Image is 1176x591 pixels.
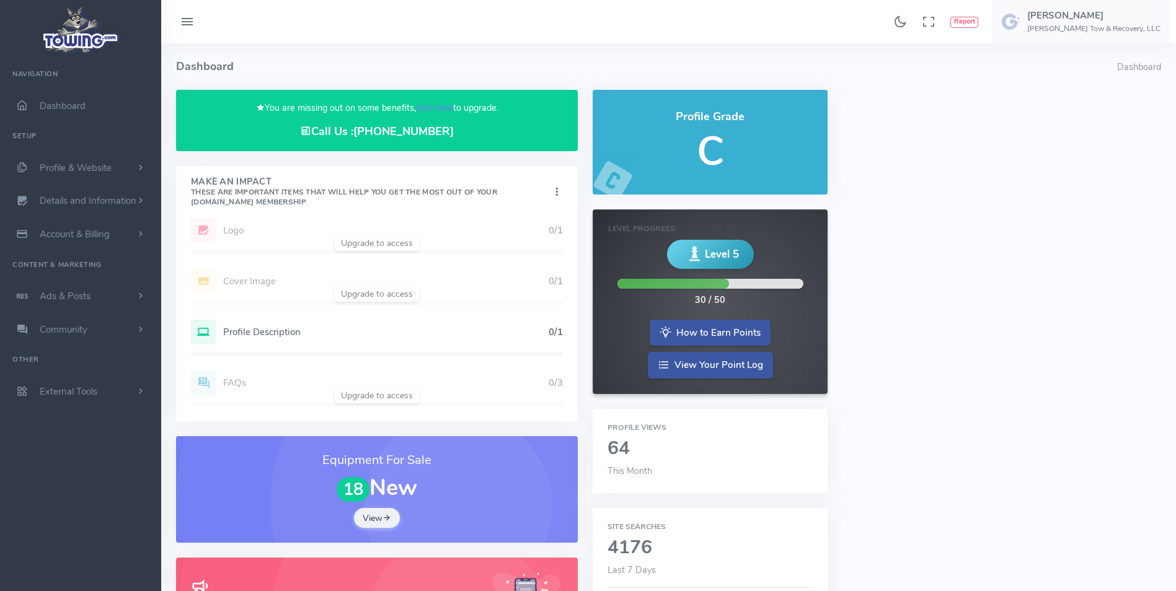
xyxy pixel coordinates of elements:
span: Community [40,323,87,336]
a: [PHONE_NUMBER] [353,124,454,139]
a: click here [416,102,453,114]
h5: Profile Description [223,327,549,337]
span: Profile & Website [40,162,112,174]
a: How to Earn Points [650,320,771,346]
li: Dashboard [1117,61,1161,74]
h4: Make An Impact [191,177,550,207]
h2: 4176 [608,538,813,558]
a: View Your Point Log [648,352,773,379]
span: Dashboard [40,100,86,112]
h6: Site Searches [608,523,813,531]
span: Level 5 [705,247,739,262]
span: External Tools [40,385,97,398]
a: View [354,508,400,528]
h2: 64 [608,439,813,459]
img: logo [39,4,123,56]
h5: [PERSON_NAME] [1027,11,1161,20]
span: This Month [608,465,652,477]
h4: Call Us : [191,125,563,138]
span: Account & Billing [40,228,110,240]
small: These are important items that will help you get the most out of your [DOMAIN_NAME] Membership [191,187,497,207]
h6: Level Progress [608,225,812,233]
span: 18 [337,477,370,502]
h6: [PERSON_NAME] Tow & Recovery, LLC [1027,25,1161,33]
h3: Equipment For Sale [191,451,563,470]
h1: New [191,476,563,502]
h5: C [608,129,813,173]
h4: Profile Grade [608,111,813,123]
h4: Dashboard [176,43,1117,90]
span: Details and Information [40,195,136,208]
h6: Profile Views [608,424,813,432]
img: user-image [1001,12,1021,32]
div: 30 / 50 [695,294,725,307]
button: Report [950,17,978,28]
p: You are missing out on some benefits, to upgrade. [191,101,563,115]
span: Last 7 Days [608,564,656,576]
span: Ads & Posts [40,290,91,302]
h5: 0/1 [549,327,563,337]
